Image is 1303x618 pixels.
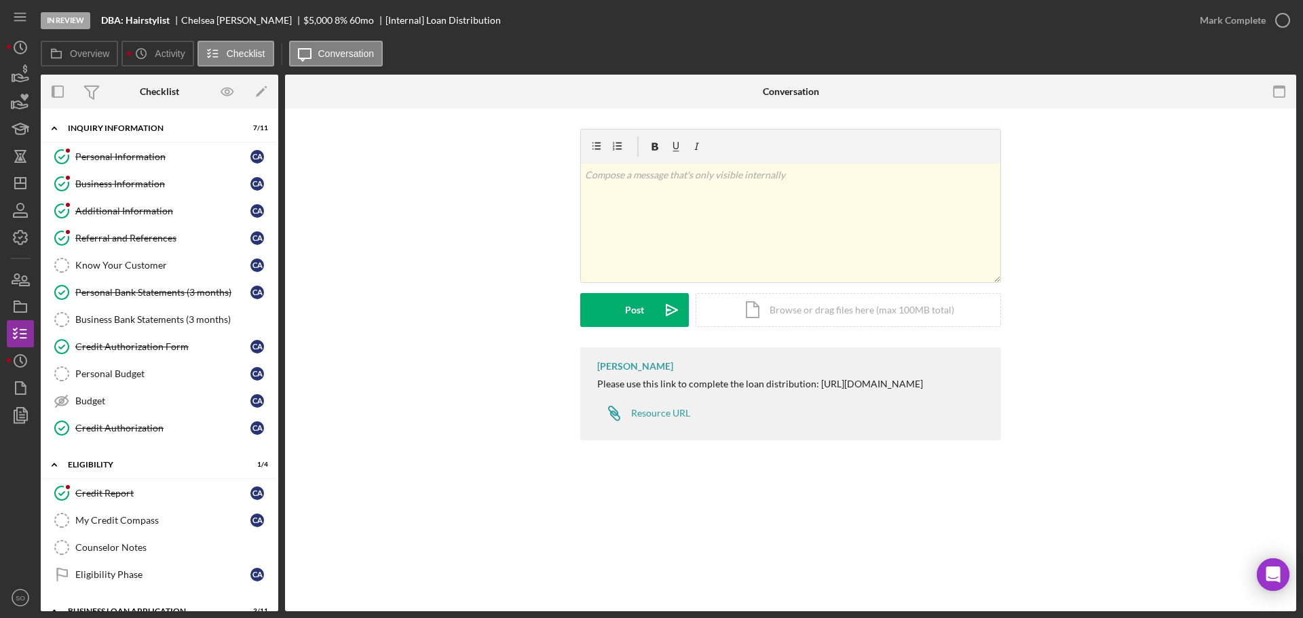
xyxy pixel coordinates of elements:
[75,314,271,325] div: Business Bank Statements (3 months)
[41,41,118,66] button: Overview
[227,48,265,59] label: Checklist
[48,480,271,507] a: Credit ReportCA
[250,177,264,191] div: C A
[121,41,193,66] button: Activity
[75,542,271,553] div: Counselor Notes
[597,400,690,427] a: Resource URL
[250,568,264,581] div: C A
[41,12,90,29] div: In Review
[48,414,271,442] a: Credit AuthorizationCA
[68,124,234,132] div: INQUIRY INFORMATION
[250,340,264,353] div: C A
[250,514,264,527] div: C A
[250,486,264,500] div: C A
[75,515,250,526] div: My Credit Compass
[181,15,303,26] div: Chelsea [PERSON_NAME]
[250,258,264,272] div: C A
[244,461,268,469] div: 1 / 4
[48,252,271,279] a: Know Your CustomerCA
[48,360,271,387] a: Personal BudgetCA
[289,41,383,66] button: Conversation
[75,233,250,244] div: Referral and References
[48,507,271,534] a: My Credit CompassCA
[318,48,375,59] label: Conversation
[75,260,250,271] div: Know Your Customer
[631,408,690,419] div: Resource URL
[140,86,179,97] div: Checklist
[68,461,234,469] div: Eligibility
[250,286,264,299] div: C A
[75,395,250,406] div: Budget
[385,15,501,26] div: [Internal] Loan Distribution
[75,151,250,162] div: Personal Information
[250,204,264,218] div: C A
[244,607,268,615] div: 3 / 11
[101,15,170,26] b: DBA: Hairstylist
[244,124,268,132] div: 7 / 11
[75,341,250,352] div: Credit Authorization Form
[250,421,264,435] div: C A
[75,488,250,499] div: Credit Report
[7,584,34,611] button: SO
[70,48,109,59] label: Overview
[1186,7,1296,34] button: Mark Complete
[597,361,673,372] div: [PERSON_NAME]
[1200,7,1266,34] div: Mark Complete
[48,225,271,252] a: Referral and ReferencesCA
[303,14,333,26] span: $5,000
[580,293,689,327] button: Post
[75,569,250,580] div: Eligibility Phase
[250,367,264,381] div: C A
[75,368,250,379] div: Personal Budget
[68,607,234,615] div: BUSINESS LOAN APPLICATION
[48,170,271,197] a: Business InformationCA
[597,379,923,389] div: Please use this link to complete the loan distribution: [URL][DOMAIN_NAME]
[48,279,271,306] a: Personal Bank Statements (3 months)CA
[48,534,271,561] a: Counselor Notes
[1257,558,1289,591] div: Open Intercom Messenger
[763,86,819,97] div: Conversation
[48,197,271,225] a: Additional InformationCA
[48,306,271,333] a: Business Bank Statements (3 months)
[75,287,250,298] div: Personal Bank Statements (3 months)
[250,394,264,408] div: C A
[625,293,644,327] div: Post
[48,387,271,414] a: BudgetCA
[16,594,25,602] text: SO
[48,561,271,588] a: Eligibility PhaseCA
[335,15,347,26] div: 8 %
[250,231,264,245] div: C A
[75,423,250,433] div: Credit Authorization
[155,48,185,59] label: Activity
[197,41,274,66] button: Checklist
[250,150,264,163] div: C A
[48,333,271,360] a: Credit Authorization FormCA
[75,178,250,189] div: Business Information
[350,15,374,26] div: 60 mo
[48,143,271,170] a: Personal InformationCA
[75,206,250,216] div: Additional Information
